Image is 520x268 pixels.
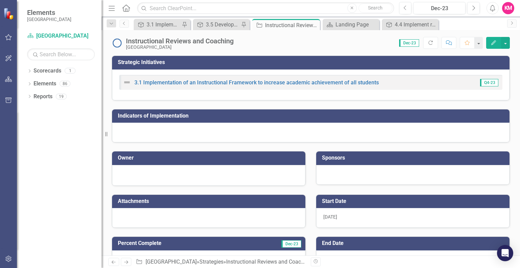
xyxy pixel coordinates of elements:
div: 3.1 Implementation of an Instructional Framework to increase academic achievement of all students [147,20,180,29]
button: Search [359,3,392,13]
div: Instructional Reviews and Coaching [265,21,318,29]
div: [GEOGRAPHIC_DATA] [126,45,234,50]
button: Dec-23 [413,2,465,14]
span: [DATE] [323,214,337,220]
a: 3.1 Implementation of an Instructional Framework to increase academic achievement of all students [134,79,379,86]
h3: Indicators of Implementation [118,113,506,119]
input: Search Below... [27,48,95,60]
h3: Start Date [322,198,506,204]
a: 3.5 Develop the capacity to deliver effective instruction across content areas [195,20,239,29]
div: Dec-23 [416,4,463,13]
span: Dec-23 [399,39,419,47]
div: 3.5 Develop the capacity to deliver effective instruction across content areas [206,20,239,29]
button: KM [502,2,514,14]
input: Search ClearPoint... [137,2,394,14]
div: Instructional Reviews and Coaching [226,259,311,265]
h3: End Date [322,240,506,246]
div: Open Intercom Messenger [497,245,513,261]
a: Scorecards [34,67,61,75]
h3: Owner [118,155,302,161]
div: 86 [60,81,70,87]
a: 4.4 Implement rigorous project management structures, protocols, and processes. [384,20,437,29]
img: Not Defined [123,78,131,86]
span: Search [368,5,383,11]
div: Landing Page [335,20,377,29]
span: Q4-23 [480,79,498,86]
span: Elements [27,8,71,17]
h3: Percent Complete [118,240,243,246]
a: Elements [34,80,56,88]
a: Reports [34,93,52,101]
a: [GEOGRAPHIC_DATA] [146,259,197,265]
span: Dec-23 [281,240,301,248]
div: 1 [65,68,75,74]
h3: Attachments [118,198,302,204]
img: No Information [112,38,123,48]
div: 4.4 Implement rigorous project management structures, protocols, and processes. [395,20,437,29]
img: ClearPoint Strategy [3,8,15,20]
div: 19 [56,94,67,99]
a: Strategies [199,259,223,265]
div: Instructional Reviews and Coaching [126,37,234,45]
a: [GEOGRAPHIC_DATA] [27,32,95,40]
div: » » [136,258,306,266]
h3: Strategic Initiatives [118,59,506,65]
small: [GEOGRAPHIC_DATA] [27,17,71,22]
a: 3.1 Implementation of an Instructional Framework to increase academic achievement of all students [135,20,180,29]
h3: Sponsors [322,155,506,161]
a: Landing Page [324,20,377,29]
